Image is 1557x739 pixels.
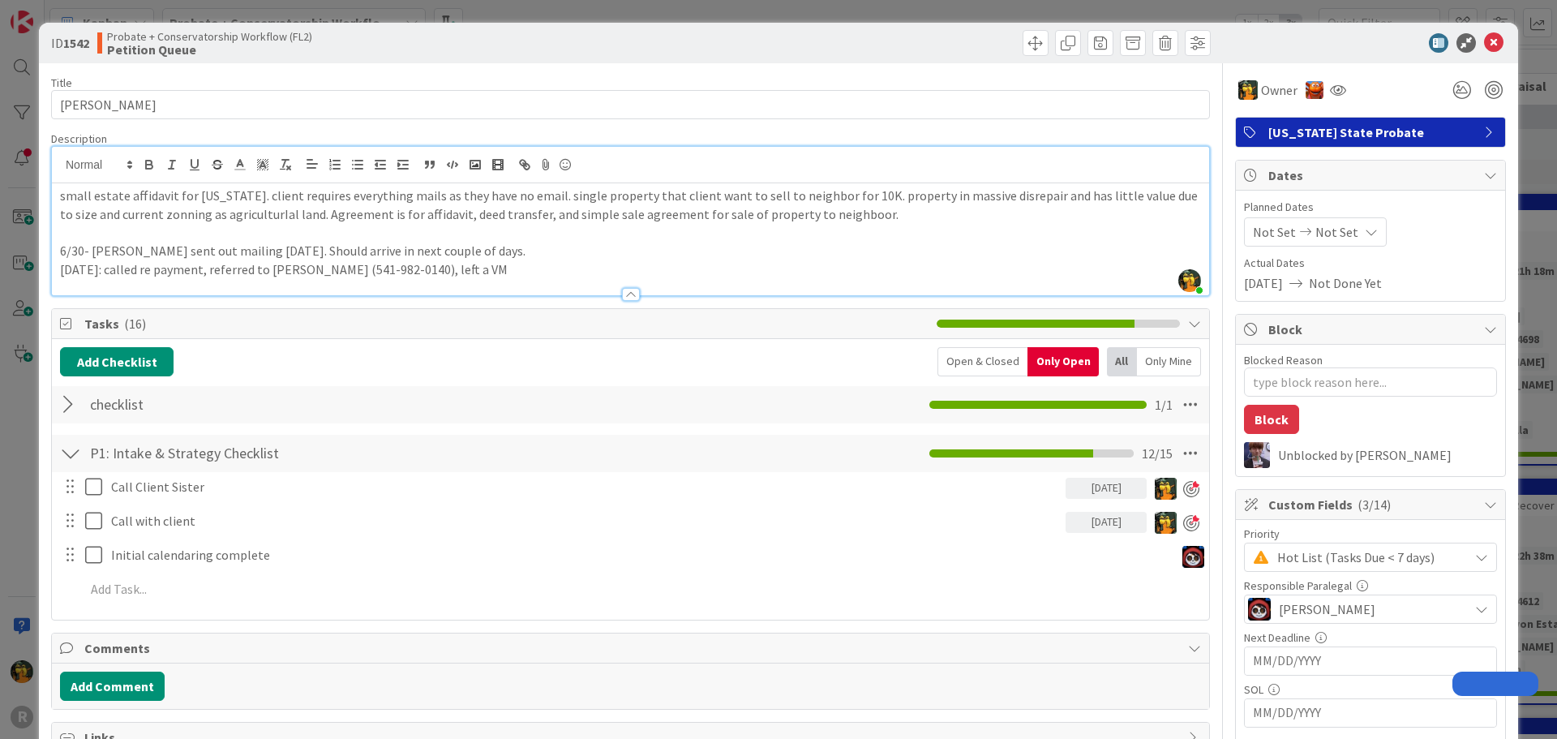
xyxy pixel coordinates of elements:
img: JS [1248,598,1271,621]
div: [DATE] [1066,478,1147,499]
p: Call with client [111,512,1059,531]
span: Probate + Conservatorship Workflow (FL2) [107,30,312,43]
span: Block [1268,320,1476,339]
div: Priority [1244,528,1497,539]
img: MR [1238,80,1258,100]
div: SOL [1244,684,1497,695]
img: MR [1155,478,1177,500]
div: Open & Closed [937,347,1027,376]
div: Only Open [1027,347,1099,376]
button: Add Checklist [60,347,174,376]
span: Not Done Yet [1309,273,1382,293]
span: [DATE] [1244,273,1283,293]
span: ( 3/14 ) [1358,496,1391,513]
span: Tasks [84,314,929,333]
b: Petition Queue [107,43,312,56]
div: Responsible Paralegal [1244,580,1497,591]
span: 12 / 15 [1142,444,1173,463]
div: All [1107,347,1137,376]
input: type card name here... [51,90,1210,119]
input: Add Checklist... [84,390,449,419]
img: MR [1155,512,1177,534]
p: Call Client Sister [111,478,1059,496]
span: ID [51,33,89,53]
label: Title [51,75,72,90]
img: KA [1306,81,1323,99]
span: ( 16 ) [124,316,146,332]
span: [PERSON_NAME] [1279,599,1375,619]
input: MM/DD/YYYY [1253,699,1488,727]
p: 6/30- [PERSON_NAME] sent out mailing [DATE]. Should arrive in next couple of days. [60,242,1201,260]
img: XCyxX34z3uWfsdwEYSJc7GsERY9JY8uT.jpg [1178,269,1201,292]
span: Custom Fields [1268,495,1476,514]
input: Add Checklist... [84,439,449,468]
div: Only Mine [1137,347,1201,376]
span: Comments [84,638,1180,658]
span: Owner [1261,80,1297,100]
div: Unblocked by [PERSON_NAME] [1278,448,1497,462]
p: [DATE]: called re payment, referred to [PERSON_NAME] (541-982-0140), left a VM [60,260,1201,279]
p: Initial calendaring complete [111,546,1168,565]
input: MM/DD/YYYY [1253,647,1488,675]
button: Block [1244,405,1299,434]
span: Not Set [1315,222,1358,242]
span: Not Set [1253,222,1296,242]
span: Actual Dates [1244,255,1497,272]
span: [US_STATE] State Probate [1268,122,1476,142]
b: 1542 [63,35,89,51]
label: Blocked Reason [1244,353,1323,367]
div: Next Deadline [1244,632,1497,643]
span: 1 / 1 [1155,395,1173,415]
span: Description [51,131,107,146]
span: Planned Dates [1244,199,1497,216]
img: ML [1244,442,1270,468]
span: Hot List (Tasks Due < 7 days) [1277,546,1460,569]
span: Dates [1268,165,1476,185]
p: small estate affidavit for [US_STATE]. client requires everything mails as they have no email. si... [60,187,1201,223]
img: JS [1182,546,1204,568]
div: [DATE] [1066,512,1147,533]
button: Add Comment [60,672,165,701]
